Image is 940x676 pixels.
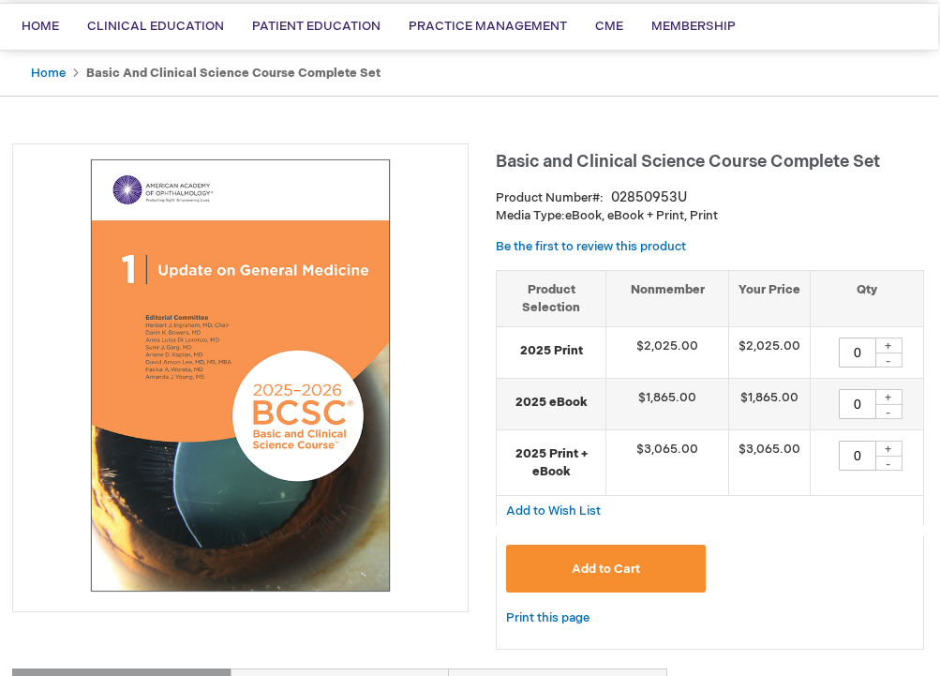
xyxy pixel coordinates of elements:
[496,208,565,223] strong: Media Type:
[728,430,810,496] td: $3,065.00
[874,441,903,457] div: +
[606,379,729,430] td: $1,865.00
[728,270,810,326] th: Your Price
[496,152,880,172] span: Basic and Clinical Science Course Complete Set
[839,338,876,368] input: Qty
[839,389,876,419] input: Qty
[728,327,810,379] td: $2,025.00
[728,379,810,430] td: $1,865.00
[874,456,903,471] div: -
[874,404,903,419] div: -
[22,158,458,593] img: Basic and Clinical Science Course Complete Set
[86,66,380,81] strong: Basic and Clinical Science Course Complete Set
[506,394,597,412] strong: 2025 eBook
[31,66,66,81] a: Home
[874,338,903,353] div: +
[496,190,604,205] strong: Product Number
[506,342,597,360] strong: 2025 Print
[572,562,640,577] span: Add to Cart
[506,445,597,480] strong: 2025 Print + eBook
[874,389,903,405] div: +
[496,239,686,254] a: Be the first to review this product
[506,503,601,518] a: Add to Wish List
[810,270,923,326] th: Qty
[606,327,729,379] td: $2,025.00
[611,188,687,207] div: 02850953U
[839,441,876,471] input: Qty
[496,207,924,225] p: eBook, eBook + Print, Print
[506,503,601,518] span: Add to Wish List
[651,19,736,34] span: Membership
[22,19,59,34] span: Home
[606,430,729,496] td: $3,065.00
[506,545,706,593] button: Add to Cart
[506,607,589,630] a: Print this page
[497,270,606,326] th: Product Selection
[595,19,623,34] span: CME
[606,270,729,326] th: Nonmember
[874,353,903,368] div: -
